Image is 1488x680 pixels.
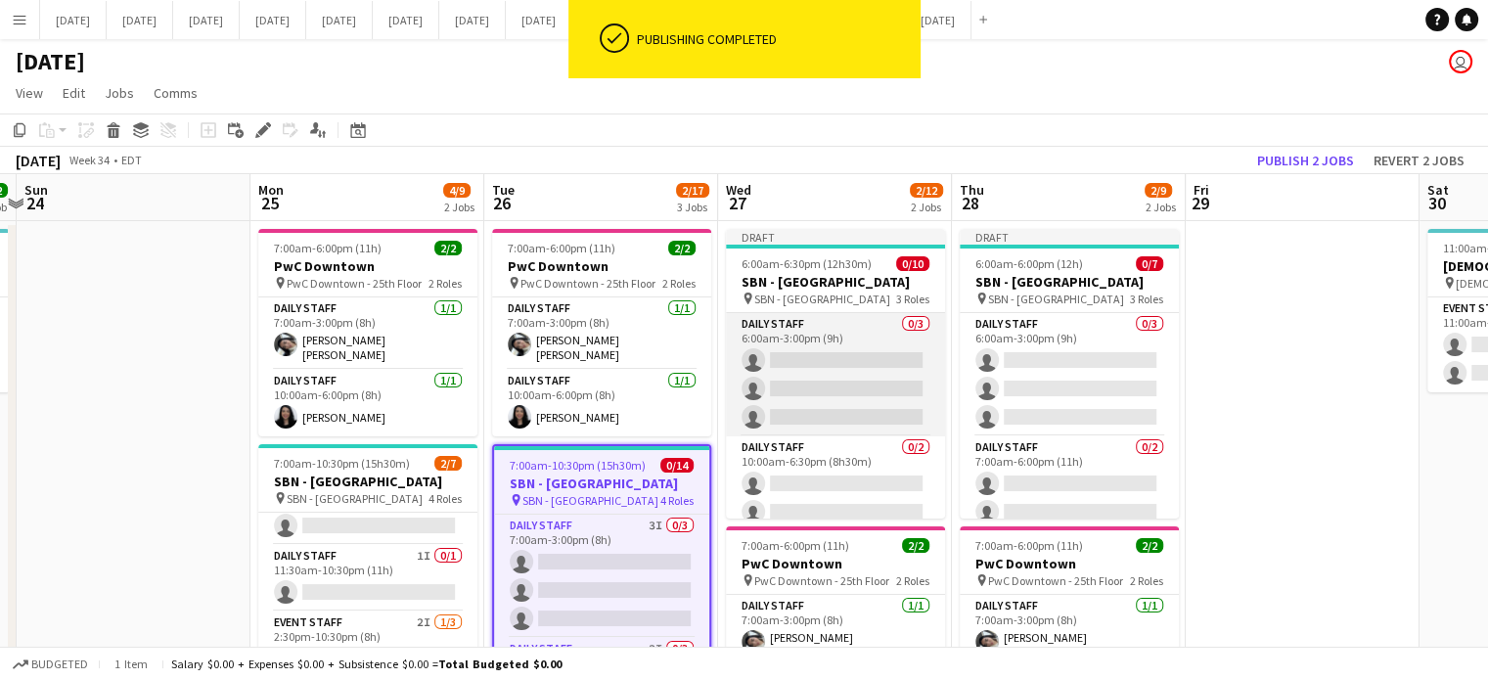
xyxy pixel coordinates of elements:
[494,475,709,492] h3: SBN - [GEOGRAPHIC_DATA]
[428,491,462,506] span: 4 Roles
[726,229,945,519] app-job-card: Draft6:00am-6:30pm (12h30m)0/10SBN - [GEOGRAPHIC_DATA] SBN - [GEOGRAPHIC_DATA]3 RolesDaily Staff0...
[1449,50,1472,73] app-user-avatar: Jolanta Rokowski
[108,657,155,671] span: 1 item
[1191,192,1209,214] span: 29
[258,370,477,436] app-card-role: Daily Staff1/110:00am-6:00pm (8h)[PERSON_NAME]
[520,276,655,291] span: PwC Downtown - 25th Floor
[957,192,984,214] span: 28
[1146,200,1176,214] div: 2 Jobs
[8,80,51,106] a: View
[171,657,562,671] div: Salary $0.00 + Expenses $0.00 + Subsistence $0.00 =
[660,458,694,473] span: 0/14
[726,181,751,199] span: Wed
[173,1,240,39] button: [DATE]
[1136,538,1163,553] span: 2/2
[742,538,849,553] span: 7:00am-6:00pm (11h)
[508,241,615,255] span: 7:00am-6:00pm (11h)
[31,657,88,671] span: Budgeted
[510,458,646,473] span: 7:00am-10:30pm (15h30m)
[896,256,929,271] span: 0/10
[1130,292,1163,306] span: 3 Roles
[726,313,945,436] app-card-role: Daily Staff0/36:00am-3:00pm (9h)
[960,436,1179,531] app-card-role: Daily Staff0/27:00am-6:00pm (11h)
[960,181,984,199] span: Thu
[975,256,1083,271] span: 6:00am-6:00pm (12h)
[902,538,929,553] span: 2/2
[492,181,515,199] span: Tue
[660,493,694,508] span: 4 Roles
[287,491,423,506] span: SBN - [GEOGRAPHIC_DATA]
[258,473,477,490] h3: SBN - [GEOGRAPHIC_DATA]
[911,200,942,214] div: 2 Jobs
[896,292,929,306] span: 3 Roles
[146,80,205,106] a: Comms
[240,1,306,39] button: [DATE]
[274,456,410,471] span: 7:00am-10:30pm (15h30m)
[258,257,477,275] h3: PwC Downtown
[726,273,945,291] h3: SBN - [GEOGRAPHIC_DATA]
[1249,148,1362,173] button: Publish 2 jobs
[492,229,711,436] app-job-card: 7:00am-6:00pm (11h)2/2PwC Downtown PwC Downtown - 25th Floor2 RolesDaily Staff1/17:00am-3:00pm (8...
[489,192,515,214] span: 26
[723,192,751,214] span: 27
[258,297,477,370] app-card-role: Daily Staff1/17:00am-3:00pm (8h)[PERSON_NAME] [PERSON_NAME]
[637,30,913,48] div: Publishing completed
[434,241,462,255] span: 2/2
[754,573,889,588] span: PwC Downtown - 25th Floor
[754,292,890,306] span: SBN - [GEOGRAPHIC_DATA]
[55,80,93,106] a: Edit
[677,200,708,214] div: 3 Jobs
[975,538,1083,553] span: 7:00am-6:00pm (11h)
[444,200,474,214] div: 2 Jobs
[492,370,711,436] app-card-role: Daily Staff1/110:00am-6:00pm (8h)[PERSON_NAME]
[373,1,439,39] button: [DATE]
[443,183,471,198] span: 4/9
[492,257,711,275] h3: PwC Downtown
[1427,181,1449,199] span: Sat
[960,229,1179,519] app-job-card: Draft6:00am-6:00pm (12h)0/7SBN - [GEOGRAPHIC_DATA] SBN - [GEOGRAPHIC_DATA]3 RolesDaily Staff0/36:...
[726,595,945,667] app-card-role: Daily Staff1/17:00am-3:00pm (8h)[PERSON_NAME] [PERSON_NAME]
[258,181,284,199] span: Mon
[960,229,1179,245] div: Draft
[1145,183,1172,198] span: 2/9
[10,654,91,675] button: Budgeted
[274,241,382,255] span: 7:00am-6:00pm (11h)
[255,192,284,214] span: 25
[1424,192,1449,214] span: 30
[960,273,1179,291] h3: SBN - [GEOGRAPHIC_DATA]
[107,1,173,39] button: [DATE]
[428,276,462,291] span: 2 Roles
[988,292,1124,306] span: SBN - [GEOGRAPHIC_DATA]
[105,84,134,102] span: Jobs
[662,276,696,291] span: 2 Roles
[492,297,711,370] app-card-role: Daily Staff1/17:00am-3:00pm (8h)[PERSON_NAME] [PERSON_NAME]
[287,276,422,291] span: PwC Downtown - 25th Floor
[22,192,48,214] span: 24
[1136,256,1163,271] span: 0/7
[40,1,107,39] button: [DATE]
[742,256,872,271] span: 6:00am-6:30pm (12h30m)
[1194,181,1209,199] span: Fri
[910,183,943,198] span: 2/12
[522,493,658,508] span: SBN - [GEOGRAPHIC_DATA]
[438,657,562,671] span: Total Budgeted $0.00
[258,545,477,612] app-card-role: Daily Staff1I0/111:30am-10:30pm (11h)
[16,47,85,76] h1: [DATE]
[1130,573,1163,588] span: 2 Roles
[726,436,945,531] app-card-role: Daily Staff0/210:00am-6:30pm (8h30m)
[121,153,142,167] div: EDT
[1366,148,1472,173] button: Revert 2 jobs
[306,1,373,39] button: [DATE]
[726,555,945,572] h3: PwC Downtown
[258,229,477,436] app-job-card: 7:00am-6:00pm (11h)2/2PwC Downtown PwC Downtown - 25th Floor2 RolesDaily Staff1/17:00am-3:00pm (8...
[434,456,462,471] span: 2/7
[97,80,142,106] a: Jobs
[988,573,1123,588] span: PwC Downtown - 25th Floor
[960,595,1179,667] app-card-role: Daily Staff1/17:00am-3:00pm (8h)[PERSON_NAME] [PERSON_NAME]
[896,573,929,588] span: 2 Roles
[960,313,1179,436] app-card-role: Daily Staff0/36:00am-3:00pm (9h)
